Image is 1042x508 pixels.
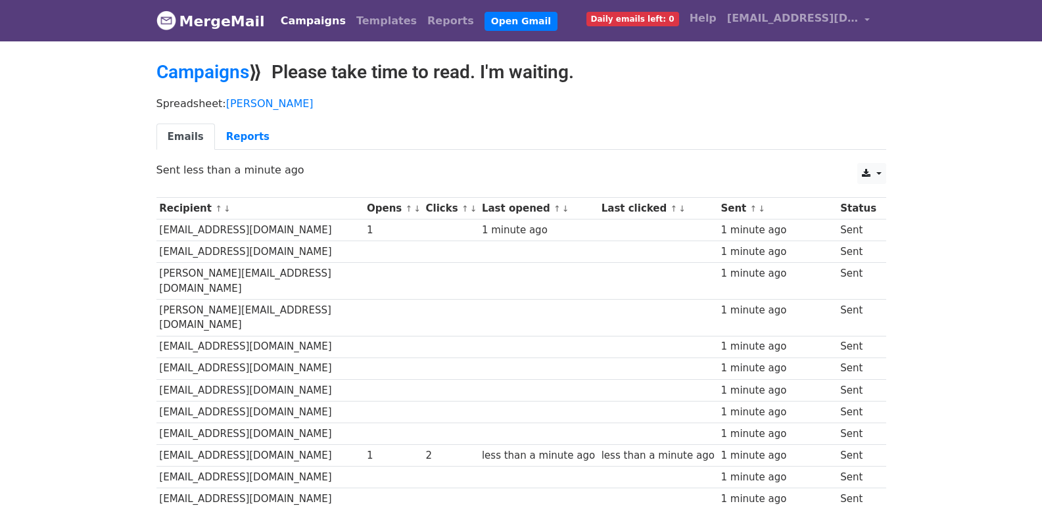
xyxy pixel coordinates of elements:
td: Sent [837,219,879,241]
p: Spreadsheet: [156,97,886,110]
div: 1 minute ago [721,405,834,420]
th: Recipient [156,198,364,219]
th: Last clicked [598,198,718,219]
a: Campaigns [275,8,351,34]
div: 1 minute ago [721,448,834,463]
div: 1 minute ago [721,427,834,442]
th: Sent [718,198,838,219]
a: Templates [351,8,422,34]
div: 1 minute ago [721,266,834,281]
td: Sent [837,358,879,379]
div: 1 minute ago [721,303,834,318]
div: 1 minute ago [721,223,834,238]
td: Sent [837,336,879,358]
td: Sent [837,423,879,444]
a: ↓ [470,204,477,214]
td: [PERSON_NAME][EMAIL_ADDRESS][DOMAIN_NAME] [156,299,364,336]
td: [EMAIL_ADDRESS][DOMAIN_NAME] [156,401,364,423]
h2: ⟫ Please take time to read. I'm waiting. [156,61,886,83]
span: [EMAIL_ADDRESS][DOMAIN_NAME] [727,11,859,26]
a: Reports [422,8,479,34]
div: 1 minute ago [721,492,834,507]
div: 1 minute ago [721,361,834,376]
a: ↑ [215,204,222,214]
td: [EMAIL_ADDRESS][DOMAIN_NAME] [156,467,364,488]
th: Last opened [479,198,598,219]
div: 2 [426,448,476,463]
a: [PERSON_NAME] [226,97,314,110]
div: 1 minute ago [721,244,834,260]
a: Reports [215,124,281,150]
th: Status [837,198,879,219]
a: Campaigns [156,61,249,83]
div: 1 minute ago [721,470,834,485]
td: Sent [837,445,879,467]
a: ↓ [224,204,231,214]
a: ↑ [750,204,757,214]
a: Daily emails left: 0 [581,5,684,32]
td: Sent [837,401,879,423]
td: [EMAIL_ADDRESS][DOMAIN_NAME] [156,379,364,401]
a: ↑ [462,204,469,214]
a: ↓ [414,204,421,214]
div: 1 [367,223,419,238]
td: [EMAIL_ADDRESS][DOMAIN_NAME] [156,219,364,241]
div: 1 minute ago [721,383,834,398]
a: ↓ [678,204,686,214]
a: ↓ [758,204,765,214]
div: 1 minute ago [721,339,834,354]
img: MergeMail logo [156,11,176,30]
td: [EMAIL_ADDRESS][DOMAIN_NAME] [156,358,364,379]
a: ↑ [671,204,678,214]
td: [EMAIL_ADDRESS][DOMAIN_NAME] [156,336,364,358]
a: Help [684,5,722,32]
p: Sent less than a minute ago [156,163,886,177]
th: Opens [364,198,423,219]
a: MergeMail [156,7,265,35]
a: ↓ [562,204,569,214]
div: 1 [367,448,419,463]
td: Sent [837,241,879,263]
span: Daily emails left: 0 [586,12,679,26]
td: [EMAIL_ADDRESS][DOMAIN_NAME] [156,241,364,263]
td: [EMAIL_ADDRESS][DOMAIN_NAME] [156,423,364,444]
a: Open Gmail [485,12,557,31]
div: less than a minute ago [602,448,715,463]
td: [PERSON_NAME][EMAIL_ADDRESS][DOMAIN_NAME] [156,263,364,300]
td: Sent [837,263,879,300]
td: Sent [837,467,879,488]
div: less than a minute ago [482,448,595,463]
a: ↑ [554,204,561,214]
td: Sent [837,379,879,401]
th: Clicks [423,198,479,219]
a: [EMAIL_ADDRESS][DOMAIN_NAME] [722,5,876,36]
a: ↑ [406,204,413,214]
a: Emails [156,124,215,150]
div: 1 minute ago [482,223,595,238]
td: Sent [837,299,879,336]
td: [EMAIL_ADDRESS][DOMAIN_NAME] [156,445,364,467]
